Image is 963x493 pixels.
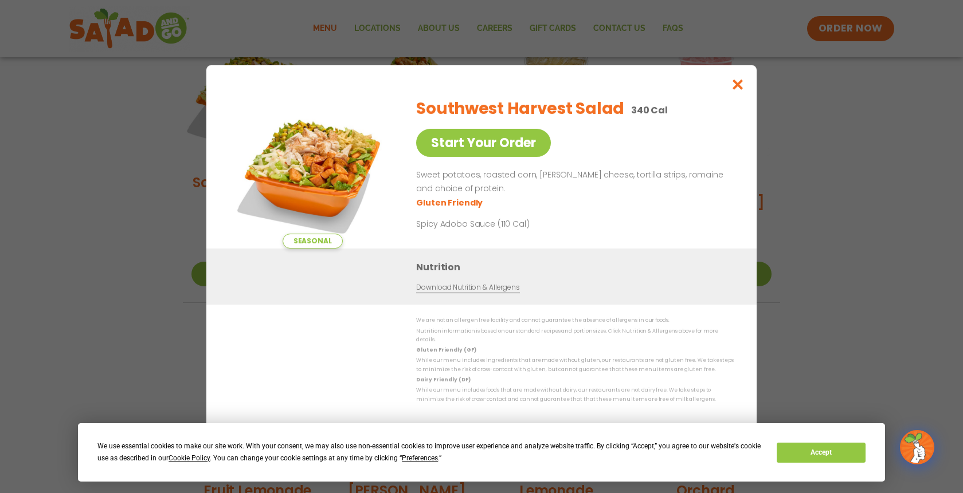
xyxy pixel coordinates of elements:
[416,196,484,208] li: Gluten Friendly
[416,356,734,374] p: While our menu includes ingredients that are made without gluten, our restaurants are not gluten ...
[78,423,885,482] div: Cookie Consent Prompt
[97,440,763,464] div: We use essential cookies to make our site work. With your consent, we may also use non-essential ...
[402,454,438,462] span: Preferences
[631,103,668,117] p: 340 Cal
[719,65,757,104] button: Close modal
[416,260,739,274] h3: Nutrition
[416,168,729,196] p: Sweet potatoes, roasted corn, [PERSON_NAME] cheese, tortilla strips, romaine and choice of protein.
[777,443,865,463] button: Accept
[901,431,933,463] img: wpChatIcon
[416,346,476,353] strong: Gluten Friendly (GF)
[416,97,624,121] h2: Southwest Harvest Salad
[416,326,734,344] p: Nutrition information is based on our standard recipes and portion sizes. Click Nutrition & Aller...
[416,386,734,404] p: While our menu includes foods that are made without dairy, our restaurants are not dairy free. We...
[283,234,343,249] span: Seasonal
[232,88,393,249] img: Featured product photo for Southwest Harvest Salad
[416,129,551,157] a: Start Your Order
[416,218,628,230] p: Spicy Adobo Sauce (110 Cal)
[416,316,734,325] p: We are not an allergen free facility and cannot guarantee the absence of allergens in our foods.
[416,282,519,293] a: Download Nutrition & Allergens
[169,454,210,462] span: Cookie Policy
[416,376,470,383] strong: Dairy Friendly (DF)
